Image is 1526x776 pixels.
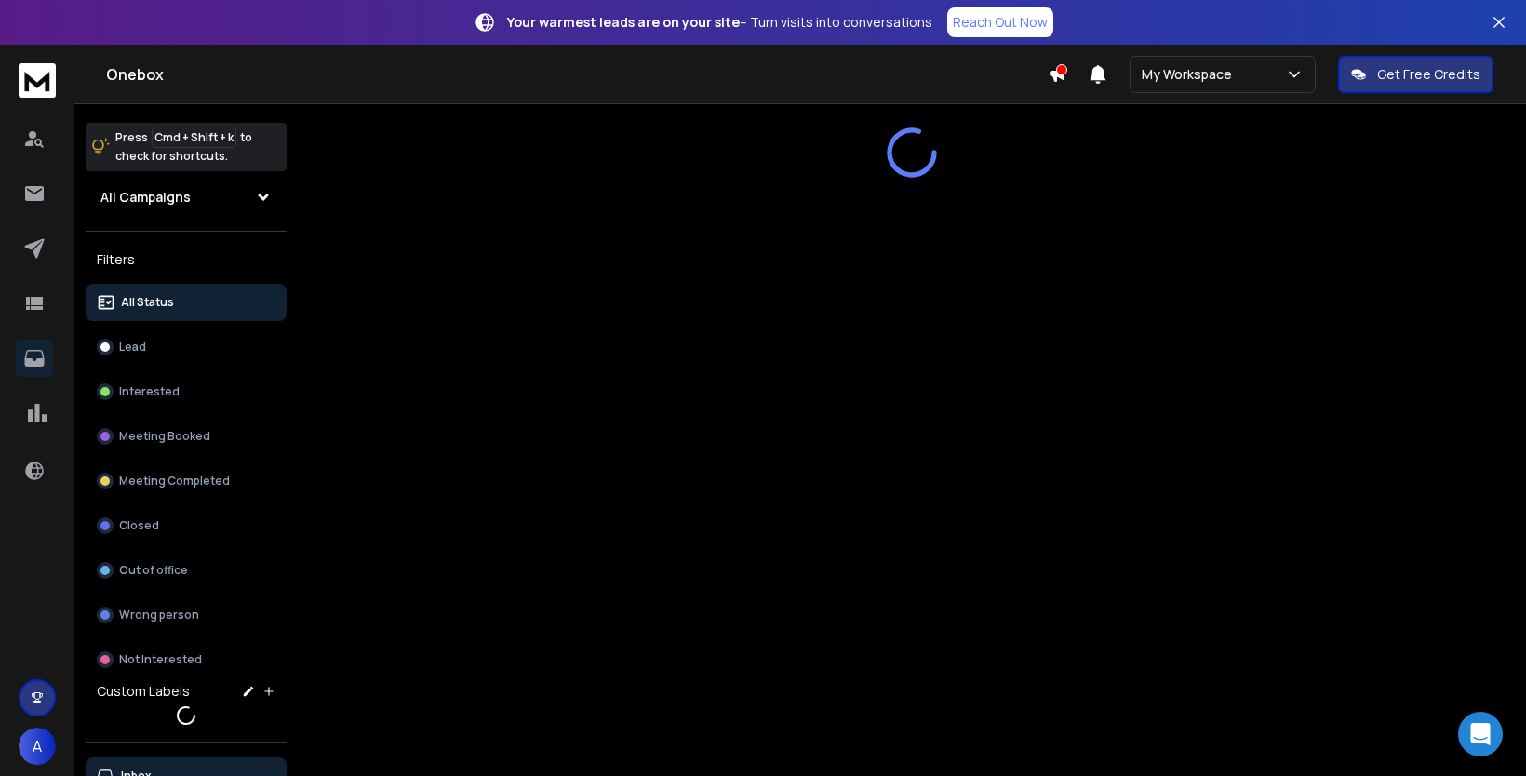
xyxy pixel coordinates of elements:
[100,188,191,207] h1: All Campaigns
[19,728,56,765] button: A
[97,682,190,701] h3: Custom Labels
[1142,65,1239,84] p: My Workspace
[86,373,287,410] button: Interested
[86,507,287,544] button: Closed
[119,518,159,533] p: Closed
[86,179,287,216] button: All Campaigns
[121,295,174,310] p: All Status
[115,128,252,166] p: Press to check for shortcuts.
[119,652,202,667] p: Not Interested
[86,641,287,678] button: Not Interested
[86,247,287,273] h3: Filters
[86,328,287,366] button: Lead
[119,474,230,488] p: Meeting Completed
[86,596,287,634] button: Wrong person
[152,127,236,148] span: Cmd + Shift + k
[119,429,210,444] p: Meeting Booked
[507,13,740,31] strong: Your warmest leads are on your site
[1458,712,1503,756] div: Open Intercom Messenger
[86,418,287,455] button: Meeting Booked
[86,284,287,321] button: All Status
[947,7,1053,37] a: Reach Out Now
[119,608,199,622] p: Wrong person
[119,563,188,578] p: Out of office
[507,13,932,32] p: – Turn visits into conversations
[19,63,56,98] img: logo
[119,384,180,399] p: Interested
[86,552,287,589] button: Out of office
[106,63,1048,86] h1: Onebox
[86,462,287,500] button: Meeting Completed
[953,13,1048,32] p: Reach Out Now
[119,340,146,355] p: Lead
[1338,56,1493,93] button: Get Free Credits
[1377,65,1480,84] p: Get Free Credits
